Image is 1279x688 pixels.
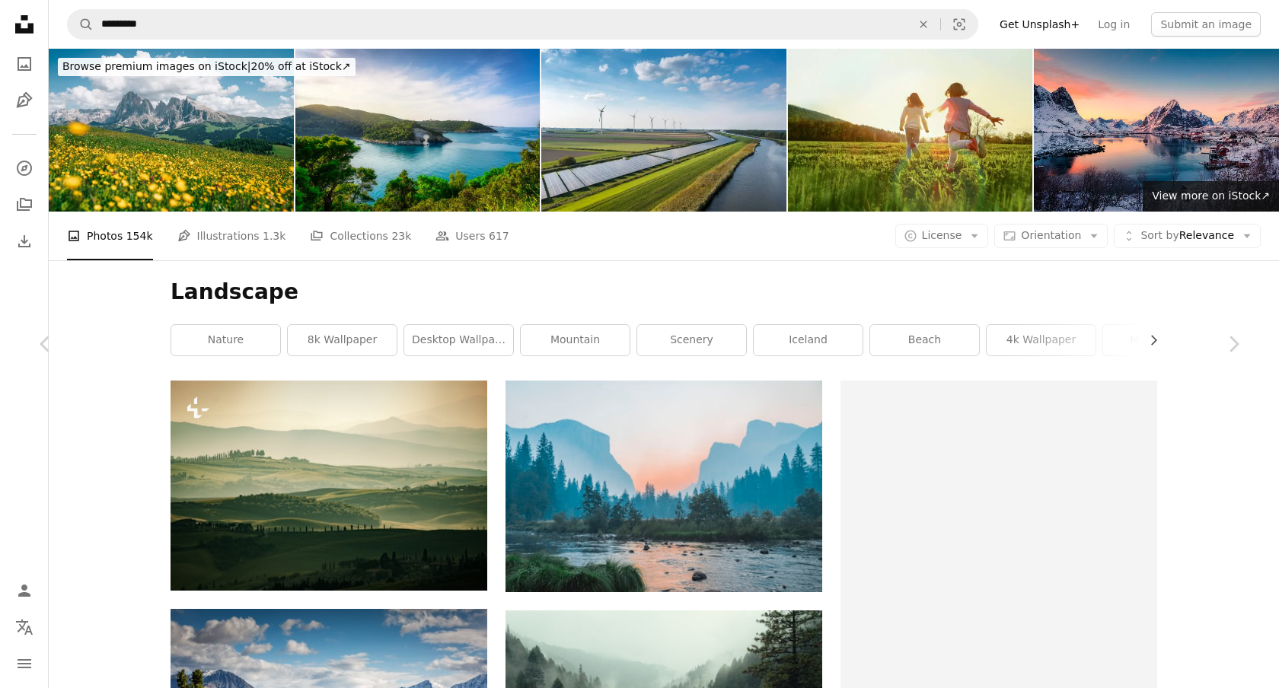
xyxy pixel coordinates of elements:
[49,49,365,85] a: Browse premium images on iStock|20% off at iStock↗
[1152,190,1270,202] span: View more on iStock ↗
[994,224,1108,248] button: Orientation
[1140,228,1234,244] span: Relevance
[1140,229,1179,241] span: Sort by
[9,226,40,256] a: Download History
[171,325,280,355] a: nature
[404,325,513,355] a: desktop wallpaper
[941,10,978,39] button: Visual search
[506,381,822,592] img: body of water surrounded by trees
[263,228,285,244] span: 1.3k
[9,85,40,116] a: Illustrations
[990,12,1089,37] a: Get Unsplash+
[754,325,863,355] a: iceland
[489,228,509,244] span: 617
[9,49,40,79] a: Photos
[9,612,40,642] button: Language
[391,228,411,244] span: 23k
[870,325,979,355] a: beach
[1089,12,1139,37] a: Log in
[295,49,541,212] img: Vieste, San Felice rock arch on the sea, Gargano, Puglia, Italy.
[521,325,630,355] a: mountain
[177,212,286,260] a: Illustrations 1.3k
[1143,181,1279,212] a: View more on iStock↗
[171,381,487,590] img: a view of rolling hills with trees in the foreground
[9,648,40,679] button: Menu
[922,229,962,241] span: License
[987,325,1096,355] a: 4k wallpaper
[58,58,356,76] div: 20% off at iStock ↗
[1114,224,1261,248] button: Sort byRelevance
[1140,325,1157,355] button: scroll list to the right
[49,49,294,212] img: Alpe di Siusi with Sassolungo, Langkofel mountain group in Dolomites, Italy
[1103,325,1212,355] a: mountains
[1034,49,1279,212] img: Viewpoint of Reine town with snow covered mountain in winter at Lofoten Islands
[637,325,746,355] a: scenery
[288,325,397,355] a: 8k wallpaper
[67,9,978,40] form: Find visuals sitewide
[895,224,989,248] button: License
[9,153,40,183] a: Explore
[1188,271,1279,417] a: Next
[9,575,40,606] a: Log in / Sign up
[310,212,411,260] a: Collections 23k
[1021,229,1081,241] span: Orientation
[68,10,94,39] button: Search Unsplash
[788,49,1033,212] img: Children running in a sunny meadow
[62,60,250,72] span: Browse premium images on iStock |
[1151,12,1261,37] button: Submit an image
[171,479,487,492] a: a view of rolling hills with trees in the foreground
[9,190,40,220] a: Collections
[506,479,822,493] a: body of water surrounded by trees
[907,10,940,39] button: Clear
[171,279,1157,306] h1: Landscape
[435,212,509,260] a: Users 617
[541,49,786,212] img: Wind, sun and water energy.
